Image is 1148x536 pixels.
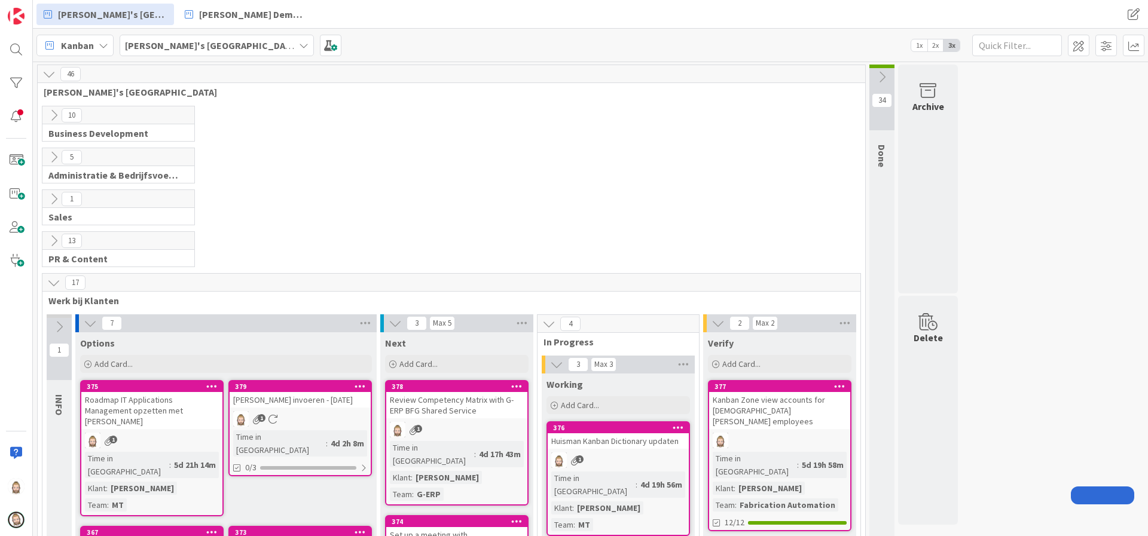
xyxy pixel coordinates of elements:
[560,317,581,331] span: 4
[230,381,371,408] div: 379[PERSON_NAME] invoeren - [DATE]
[574,501,643,514] div: [PERSON_NAME]
[713,482,734,495] div: Klant
[87,382,222,391] div: 375
[392,517,527,526] div: 374
[102,316,122,330] span: 7
[62,150,82,164] span: 5
[637,478,685,491] div: 4d 19h 56m
[61,38,94,53] span: Kanban
[386,422,527,437] div: Rv
[109,498,127,512] div: MT
[85,452,169,478] div: Time in [GEOGRAPHIC_DATA]
[708,337,734,349] span: Verify
[548,422,689,449] div: 376Huisman Kanban Dictionary updaten
[235,382,371,391] div: 379
[636,478,637,491] span: :
[548,452,689,468] div: Rv
[390,488,412,501] div: Team
[872,93,892,108] span: 34
[576,455,584,463] span: 1
[386,392,527,418] div: Review Competency Matrix with G-ERP BFG Shared Service
[708,380,851,531] a: 377Kanban Zone view accounts for [DEMOGRAPHIC_DATA] [PERSON_NAME] employeesRvTime in [GEOGRAPHIC_...
[81,381,222,392] div: 375
[735,482,805,495] div: [PERSON_NAME]
[108,482,177,495] div: [PERSON_NAME]
[546,421,690,536] a: 376Huisman Kanban Dictionary updatenRvTime in [GEOGRAPHIC_DATA]:4d 19h 56mKlant:[PERSON_NAME]Team:MT
[44,86,850,98] span: Rob's Kanban Zone
[573,518,575,531] span: :
[48,169,179,181] span: Administratie & Bedrijfsvoering
[386,516,527,527] div: 374
[546,378,583,390] span: Working
[230,392,371,408] div: [PERSON_NAME] invoeren - [DATE]
[233,430,326,457] div: Time in [GEOGRAPHIC_DATA]
[258,414,265,422] span: 1
[48,253,179,265] span: PR & Content
[62,192,82,206] span: 1
[230,381,371,392] div: 379
[60,67,81,81] span: 46
[911,39,927,51] span: 1x
[414,425,422,433] span: 1
[944,39,960,51] span: 3x
[62,234,82,248] span: 13
[390,471,411,484] div: Klant
[709,392,850,429] div: Kanban Zone view accounts for [DEMOGRAPHIC_DATA] [PERSON_NAME] employees
[412,488,414,501] span: :
[392,382,527,391] div: 378
[594,362,613,367] div: Max 3
[230,411,371,427] div: Rv
[709,381,850,429] div: 377Kanban Zone view accounts for [DEMOGRAPHIC_DATA] [PERSON_NAME] employees
[85,482,106,495] div: Klant
[125,39,298,51] b: [PERSON_NAME]'s [GEOGRAPHIC_DATA]
[228,380,372,476] a: 379[PERSON_NAME] invoeren - [DATE]RvTime in [GEOGRAPHIC_DATA]:4d 2h 8m0/3
[729,316,750,330] span: 2
[551,518,573,531] div: Team
[411,471,413,484] span: :
[912,99,944,114] div: Archive
[65,275,86,290] span: 17
[80,337,115,349] span: Options
[8,478,25,495] img: Rv
[927,39,944,51] span: 2x
[85,433,100,448] img: Rv
[390,441,474,467] div: Time in [GEOGRAPHIC_DATA]
[171,458,219,471] div: 5d 21h 14m
[109,436,117,443] span: 1
[233,411,249,427] img: Rv
[80,380,224,516] a: 375Roadmap IT Applications Management opzetten met [PERSON_NAME]RvTime in [GEOGRAPHIC_DATA]:5d 21...
[572,501,574,514] span: :
[725,516,744,529] span: 12/12
[48,211,179,223] span: Sales
[178,4,315,25] a: [PERSON_NAME] Demo 3-levels
[8,512,25,528] img: avatar
[245,461,257,474] span: 0/3
[551,471,636,498] div: Time in [GEOGRAPHIC_DATA]
[385,337,406,349] span: Next
[561,400,599,411] span: Add Card...
[568,357,588,372] span: 3
[722,359,761,369] span: Add Card...
[199,7,308,22] span: [PERSON_NAME] Demo 3-levels
[551,452,567,468] img: Rv
[49,343,69,357] span: 1
[544,336,684,348] span: In Progress
[553,424,689,432] div: 376
[390,422,405,437] img: Rv
[62,108,82,122] span: 10
[328,437,367,450] div: 4d 2h 8m
[106,482,108,495] span: :
[709,381,850,392] div: 377
[326,437,328,450] span: :
[414,488,444,501] div: G-ERP
[407,316,427,330] span: 3
[85,498,107,512] div: Team
[58,7,167,22] span: [PERSON_NAME]'s [GEOGRAPHIC_DATA]
[972,35,1062,56] input: Quick Filter...
[715,382,850,391] div: 377
[386,381,527,392] div: 378
[799,458,847,471] div: 5d 19h 58m
[476,448,524,461] div: 4d 17h 43m
[81,392,222,429] div: Roadmap IT Applications Management opzetten met [PERSON_NAME]
[8,8,25,24] img: Visit kanbanzone.com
